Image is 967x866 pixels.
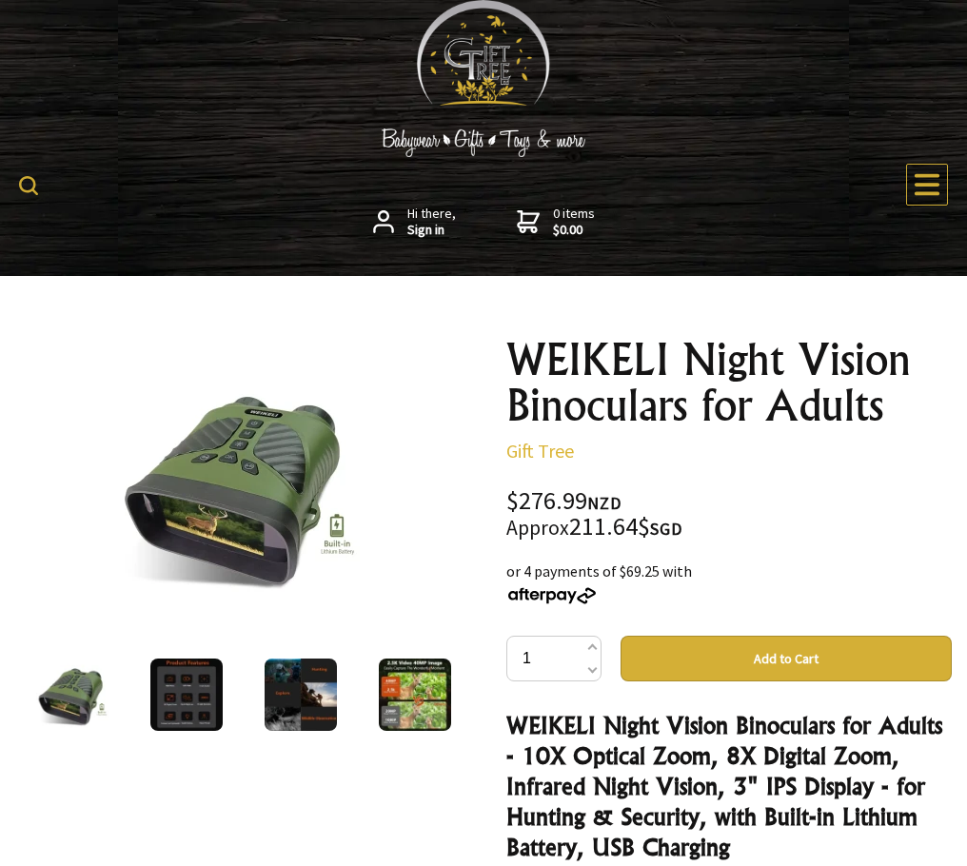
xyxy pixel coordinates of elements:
[36,659,109,731] img: WEIKELI Night Vision Binoculars for Adults
[517,206,595,239] a: 0 items$0.00
[506,515,569,541] small: Approx
[506,560,952,605] div: or 4 payments of $69.25 with
[506,337,952,428] h1: WEIKELI Night Vision Binoculars for Adults
[506,587,598,604] img: Afterpay
[553,222,595,239] strong: $0.00
[407,206,456,239] span: Hi there,
[621,636,952,681] button: Add to Cart
[379,659,451,731] img: WEIKELI Night Vision Binoculars for Adults
[19,176,38,195] img: product search
[150,659,223,731] img: WEIKELI Night Vision Binoculars for Adults
[341,128,626,157] img: Babywear - Gifts - Toys & more
[373,206,456,239] a: Hi there,Sign in
[506,439,574,463] a: Gift Tree
[650,518,682,540] span: SGD
[587,492,622,514] span: NZD
[553,205,595,239] span: 0 items
[117,364,360,606] img: WEIKELI Night Vision Binoculars for Adults
[265,659,337,731] img: WEIKELI Night Vision Binoculars for Adults
[506,489,952,541] div: $276.99 211.64$
[407,222,456,239] strong: Sign in
[506,711,942,861] strong: WEIKELI Night Vision Binoculars for Adults - 10X Optical Zoom, 8X Digital Zoom, Infrared Night Vi...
